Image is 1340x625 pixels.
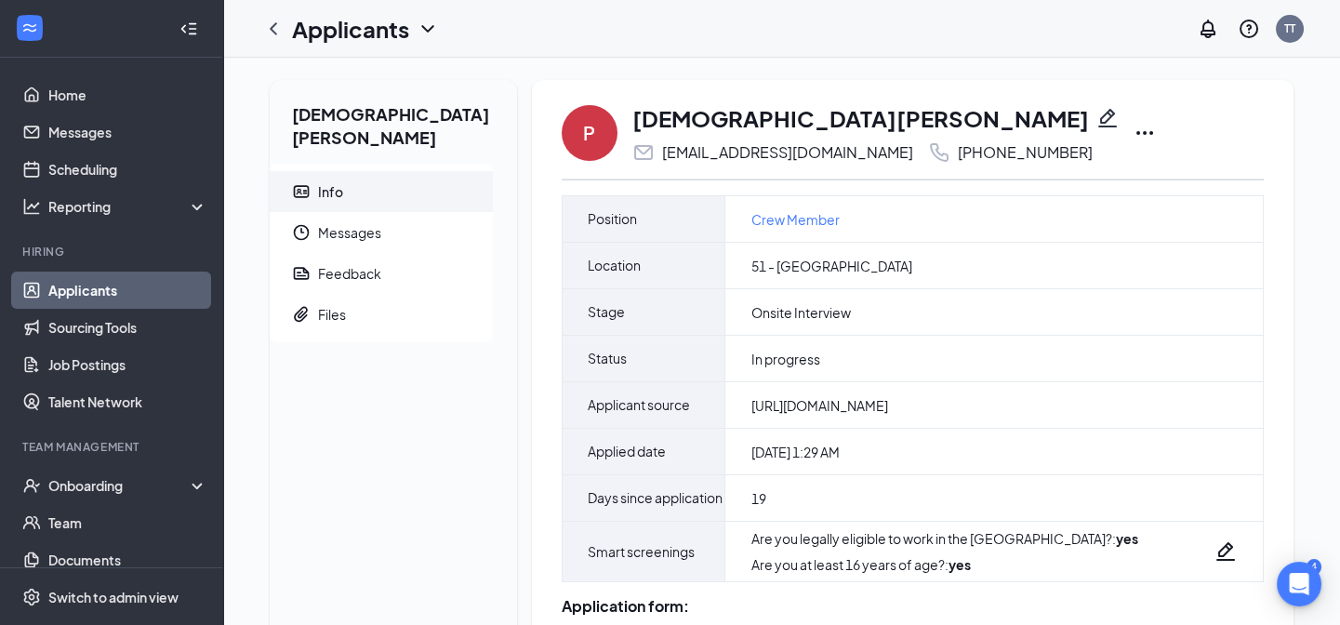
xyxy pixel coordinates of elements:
[48,151,207,188] a: Scheduling
[1307,559,1321,575] div: 4
[318,305,346,324] div: Files
[48,383,207,420] a: Talent Network
[292,223,311,242] svg: Clock
[588,243,641,288] span: Location
[588,336,627,381] span: Status
[270,294,493,335] a: PaperclipFiles
[1284,20,1295,36] div: TT
[1134,122,1156,144] svg: Ellipses
[318,182,343,201] div: Info
[1214,540,1237,563] svg: Pencil
[318,212,478,253] span: Messages
[583,120,595,146] div: P
[22,588,41,606] svg: Settings
[1238,18,1260,40] svg: QuestionInfo
[417,18,439,40] svg: ChevronDown
[48,504,207,541] a: Team
[318,264,381,283] div: Feedback
[270,212,493,253] a: ClockMessages
[751,489,766,508] span: 19
[48,476,192,495] div: Onboarding
[588,289,625,335] span: Stage
[292,182,311,201] svg: ContactCard
[751,257,912,275] span: 51 - [GEOGRAPHIC_DATA]
[270,253,493,294] a: ReportFeedback
[48,588,179,606] div: Switch to admin view
[751,350,820,368] span: In progress
[1096,107,1119,129] svg: Pencil
[48,113,207,151] a: Messages
[22,439,204,455] div: Team Management
[48,541,207,578] a: Documents
[1197,18,1219,40] svg: Notifications
[22,244,204,259] div: Hiring
[632,141,655,164] svg: Email
[1277,562,1321,606] div: Open Intercom Messenger
[262,18,285,40] svg: ChevronLeft
[562,597,1264,616] div: Application form:
[22,476,41,495] svg: UserCheck
[48,346,207,383] a: Job Postings
[662,143,913,162] div: [EMAIL_ADDRESS][DOMAIN_NAME]
[751,529,1138,548] div: Are you legally eligible to work in the [GEOGRAPHIC_DATA]? :
[751,443,840,461] span: [DATE] 1:29 AM
[928,141,950,164] svg: Phone
[949,556,971,573] strong: yes
[751,555,1138,574] div: Are you at least 16 years of age? :
[1116,530,1138,547] strong: yes
[751,396,888,415] span: [URL][DOMAIN_NAME]
[751,303,851,322] span: Onsite Interview
[48,76,207,113] a: Home
[48,309,207,346] a: Sourcing Tools
[292,305,311,324] svg: Paperclip
[588,382,690,428] span: Applicant source
[588,429,666,474] span: Applied date
[48,272,207,309] a: Applicants
[270,80,517,164] h2: [DEMOGRAPHIC_DATA][PERSON_NAME]
[588,475,723,521] span: Days since application
[22,197,41,216] svg: Analysis
[179,20,198,38] svg: Collapse
[20,19,39,37] svg: WorkstreamLogo
[270,171,493,212] a: ContactCardInfo
[588,196,637,242] span: Position
[632,102,1089,134] h1: [DEMOGRAPHIC_DATA][PERSON_NAME]
[292,264,311,283] svg: Report
[588,529,695,575] span: Smart screenings
[751,209,840,230] a: Crew Member
[958,143,1093,162] div: [PHONE_NUMBER]
[48,197,208,216] div: Reporting
[292,13,409,45] h1: Applicants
